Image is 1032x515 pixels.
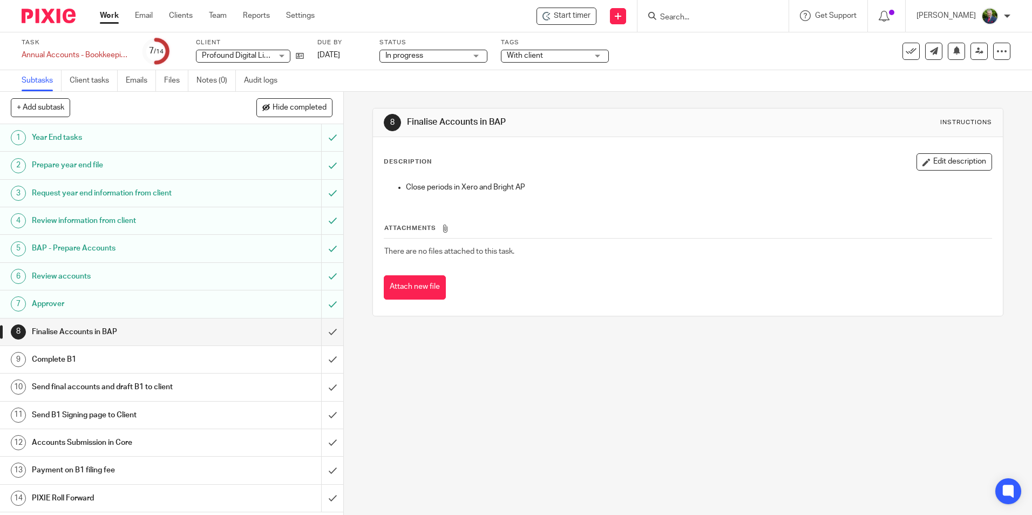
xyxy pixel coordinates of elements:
[243,10,270,21] a: Reports
[32,130,218,146] h1: Year End tasks
[11,435,26,450] div: 12
[32,407,218,423] h1: Send B1 Signing page to Client
[202,52,283,59] span: Profound Digital Limited
[32,490,218,506] h1: PIXIE Roll Forward
[916,10,976,21] p: [PERSON_NAME]
[196,38,304,47] label: Client
[11,463,26,478] div: 13
[273,104,327,112] span: Hide completed
[11,269,26,284] div: 6
[32,213,218,229] h1: Review information from client
[32,240,218,256] h1: BAP - Prepare Accounts
[385,52,423,59] span: In progress
[164,70,188,91] a: Files
[32,379,218,395] h1: Send final accounts and draft B1 to client
[154,49,164,55] small: /14
[659,13,756,23] input: Search
[384,248,514,255] span: There are no files attached to this task.
[384,114,401,131] div: 8
[406,182,991,193] p: Close periods in Xero and Bright AP
[11,98,70,117] button: + Add subtask
[11,241,26,256] div: 5
[32,185,218,201] h1: Request year end information from client
[135,10,153,21] a: Email
[22,70,62,91] a: Subtasks
[32,296,218,312] h1: Approver
[256,98,332,117] button: Hide completed
[11,158,26,173] div: 2
[11,352,26,367] div: 9
[815,12,857,19] span: Get Support
[22,9,76,23] img: Pixie
[507,52,543,59] span: With client
[11,186,26,201] div: 3
[317,51,340,59] span: [DATE]
[317,38,366,47] label: Due by
[32,324,218,340] h1: Finalise Accounts in BAP
[384,225,436,231] span: Attachments
[11,491,26,506] div: 14
[32,435,218,451] h1: Accounts Submission in Core
[554,10,590,22] span: Start timer
[916,153,992,171] button: Edit description
[126,70,156,91] a: Emails
[11,408,26,423] div: 11
[149,45,164,57] div: 7
[537,8,596,25] div: Profound Digital Limited - Annual Accounts - Bookkeeping Clients
[384,275,446,300] button: Attach new file
[11,213,26,228] div: 4
[32,268,218,284] h1: Review accounts
[196,70,236,91] a: Notes (0)
[32,462,218,478] h1: Payment on B1 filing fee
[384,158,432,166] p: Description
[209,10,227,21] a: Team
[22,38,130,47] label: Task
[379,38,487,47] label: Status
[169,10,193,21] a: Clients
[100,10,119,21] a: Work
[244,70,286,91] a: Audit logs
[11,130,26,145] div: 1
[11,296,26,311] div: 7
[501,38,609,47] label: Tags
[940,118,992,127] div: Instructions
[11,324,26,340] div: 8
[286,10,315,21] a: Settings
[32,157,218,173] h1: Prepare year end file
[32,351,218,368] h1: Complete B1
[11,380,26,395] div: 10
[981,8,999,25] img: download.png
[70,70,118,91] a: Client tasks
[407,117,711,128] h1: Finalise Accounts in BAP
[22,50,130,60] div: Annual Accounts - Bookkeeping Clients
